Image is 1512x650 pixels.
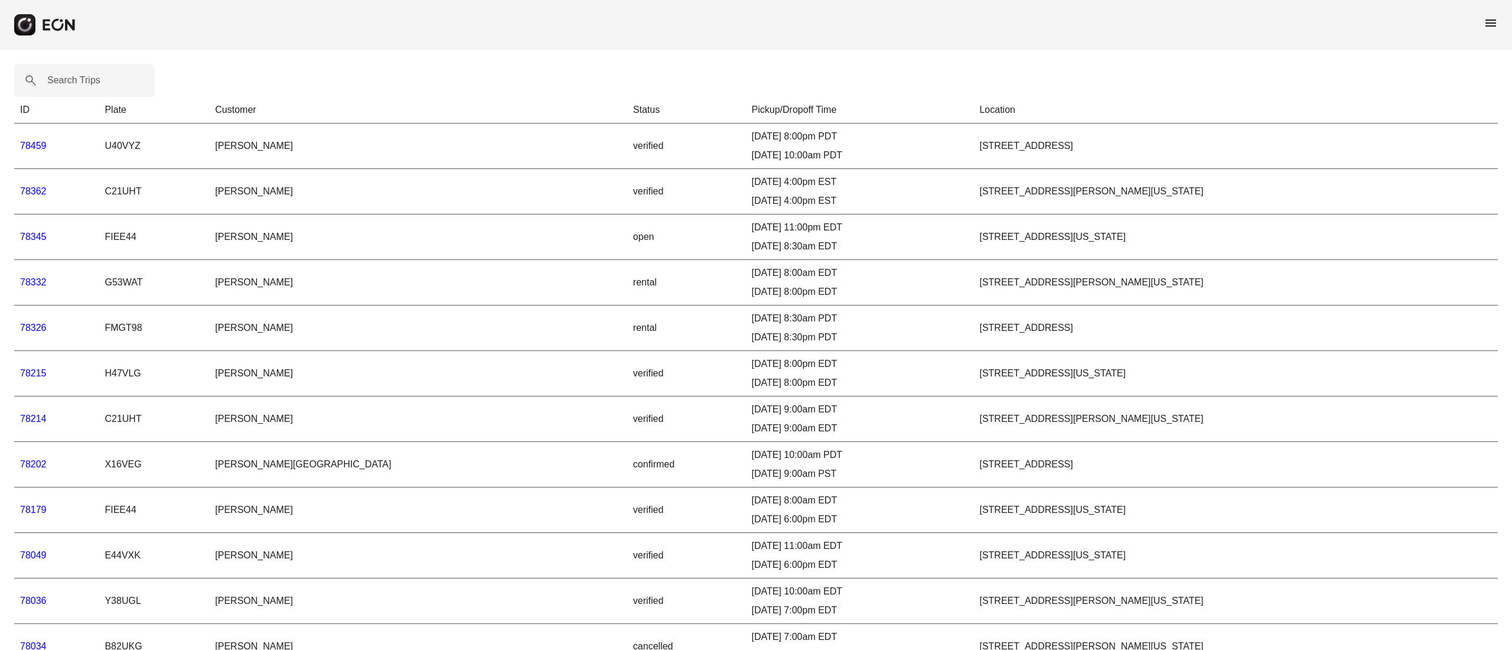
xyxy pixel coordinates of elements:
[627,305,746,351] td: rental
[973,260,1498,305] td: [STREET_ADDRESS][PERSON_NAME][US_STATE]
[99,442,209,487] td: X16VEG
[99,169,209,214] td: C21UHT
[627,260,746,305] td: rental
[20,596,47,606] a: 78036
[209,533,627,578] td: [PERSON_NAME]
[973,214,1498,260] td: [STREET_ADDRESS][US_STATE]
[99,123,209,169] td: U40VYZ
[627,487,746,533] td: verified
[752,266,968,280] div: [DATE] 8:00am EDT
[1484,16,1498,30] span: menu
[20,368,47,378] a: 78215
[973,442,1498,487] td: [STREET_ADDRESS]
[973,487,1498,533] td: [STREET_ADDRESS][US_STATE]
[973,123,1498,169] td: [STREET_ADDRESS]
[973,97,1498,123] th: Location
[752,493,968,508] div: [DATE] 8:00am EDT
[99,260,209,305] td: G53WAT
[99,214,209,260] td: FIEE44
[209,305,627,351] td: [PERSON_NAME]
[20,459,47,469] a: 78202
[209,487,627,533] td: [PERSON_NAME]
[14,97,99,123] th: ID
[752,402,968,417] div: [DATE] 9:00am EDT
[209,214,627,260] td: [PERSON_NAME]
[209,396,627,442] td: [PERSON_NAME]
[20,505,47,515] a: 78179
[20,186,47,196] a: 78362
[746,97,974,123] th: Pickup/Dropoff Time
[627,442,746,487] td: confirmed
[752,194,968,208] div: [DATE] 4:00pm EST
[973,533,1498,578] td: [STREET_ADDRESS][US_STATE]
[627,169,746,214] td: verified
[752,584,968,599] div: [DATE] 10:00am EDT
[627,533,746,578] td: verified
[20,323,47,333] a: 78326
[209,123,627,169] td: [PERSON_NAME]
[209,169,627,214] td: [PERSON_NAME]
[752,220,968,235] div: [DATE] 11:00pm EDT
[752,603,968,617] div: [DATE] 7:00pm EDT
[99,97,209,123] th: Plate
[627,578,746,624] td: verified
[752,311,968,326] div: [DATE] 8:30am PDT
[99,578,209,624] td: Y38UGL
[752,630,968,644] div: [DATE] 7:00am EDT
[752,357,968,371] div: [DATE] 8:00pm EDT
[20,277,47,287] a: 78332
[20,414,47,424] a: 78214
[99,396,209,442] td: C21UHT
[20,232,47,242] a: 78345
[752,448,968,462] div: [DATE] 10:00am PDT
[627,123,746,169] td: verified
[209,351,627,396] td: [PERSON_NAME]
[752,558,968,572] div: [DATE] 6:00pm EDT
[752,467,968,481] div: [DATE] 9:00am PST
[99,351,209,396] td: H47VLG
[973,351,1498,396] td: [STREET_ADDRESS][US_STATE]
[752,285,968,299] div: [DATE] 8:00pm EDT
[752,539,968,553] div: [DATE] 11:00am EDT
[752,330,968,344] div: [DATE] 8:30pm PDT
[752,148,968,162] div: [DATE] 10:00am PDT
[47,73,100,87] label: Search Trips
[752,129,968,144] div: [DATE] 8:00pm PDT
[209,260,627,305] td: [PERSON_NAME]
[20,141,47,151] a: 78459
[627,97,746,123] th: Status
[209,442,627,487] td: [PERSON_NAME][GEOGRAPHIC_DATA]
[752,239,968,253] div: [DATE] 8:30am EDT
[20,550,47,560] a: 78049
[627,351,746,396] td: verified
[973,169,1498,214] td: [STREET_ADDRESS][PERSON_NAME][US_STATE]
[627,396,746,442] td: verified
[99,533,209,578] td: E44VXK
[209,578,627,624] td: [PERSON_NAME]
[973,396,1498,442] td: [STREET_ADDRESS][PERSON_NAME][US_STATE]
[752,421,968,435] div: [DATE] 9:00am EDT
[752,512,968,526] div: [DATE] 6:00pm EDT
[209,97,627,123] th: Customer
[752,376,968,390] div: [DATE] 8:00pm EDT
[973,578,1498,624] td: [STREET_ADDRESS][PERSON_NAME][US_STATE]
[752,175,968,189] div: [DATE] 4:00pm EST
[627,214,746,260] td: open
[99,305,209,351] td: FMGT98
[973,305,1498,351] td: [STREET_ADDRESS]
[99,487,209,533] td: FIEE44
